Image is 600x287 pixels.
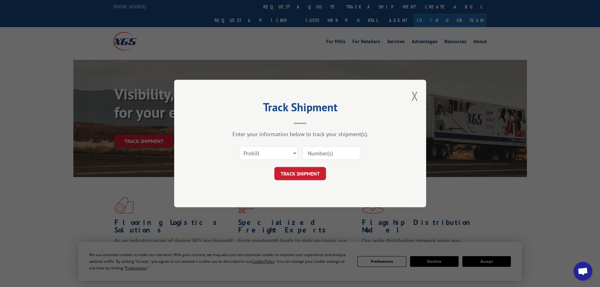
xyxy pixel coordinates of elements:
div: Enter your information below to track your shipment(s). [206,130,395,138]
button: Close modal [411,88,418,104]
button: TRACK SHIPMENT [274,167,326,180]
input: Number(s) [302,146,360,160]
div: Open chat [574,262,592,281]
h2: Track Shipment [206,103,395,115]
